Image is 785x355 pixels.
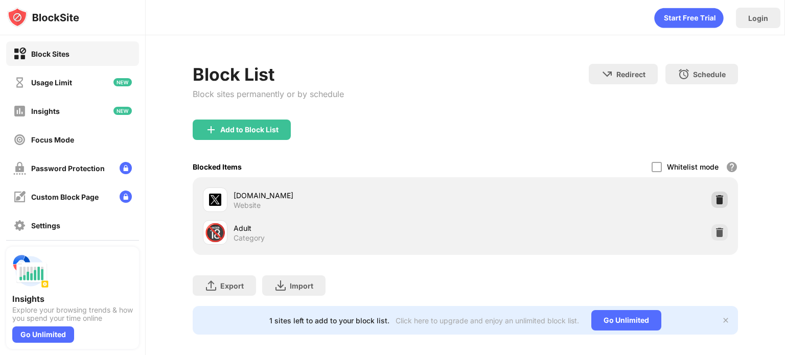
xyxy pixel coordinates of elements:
div: Custom Block Page [31,193,99,201]
div: Go Unlimited [591,310,661,330]
div: Blocked Items [193,162,242,171]
img: focus-off.svg [13,133,26,146]
div: 🔞 [204,222,226,243]
div: Import [290,281,313,290]
div: [DOMAIN_NAME] [234,190,465,201]
div: Focus Mode [31,135,74,144]
img: logo-blocksite.svg [7,7,79,28]
div: Category [234,233,265,243]
div: Click here to upgrade and enjoy an unlimited block list. [396,316,579,325]
div: Usage Limit [31,78,72,87]
div: Insights [12,294,133,304]
div: Block List [193,64,344,85]
img: lock-menu.svg [120,191,132,203]
img: insights-off.svg [13,105,26,117]
div: Explore your browsing trends & how you spend your time online [12,306,133,322]
div: Redirect [616,70,645,79]
div: Export [220,281,244,290]
img: push-insights.svg [12,253,49,290]
div: Settings [31,221,60,230]
img: settings-off.svg [13,219,26,232]
div: Password Protection [31,164,105,173]
img: password-protection-off.svg [13,162,26,175]
div: Website [234,201,261,210]
img: new-icon.svg [113,78,132,86]
img: x-button.svg [722,316,730,324]
img: lock-menu.svg [120,162,132,174]
div: Whitelist mode [667,162,719,171]
div: Schedule [693,70,726,79]
div: Login [748,14,768,22]
div: Add to Block List [220,126,279,134]
img: block-on.svg [13,48,26,60]
div: Insights [31,107,60,115]
div: animation [654,8,724,28]
div: Block sites permanently or by schedule [193,89,344,99]
div: 1 sites left to add to your block list. [269,316,389,325]
div: Adult [234,223,465,233]
img: time-usage-off.svg [13,76,26,89]
div: Go Unlimited [12,326,74,343]
div: Block Sites [31,50,70,58]
img: favicons [209,194,221,206]
img: customize-block-page-off.svg [13,191,26,203]
img: new-icon.svg [113,107,132,115]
